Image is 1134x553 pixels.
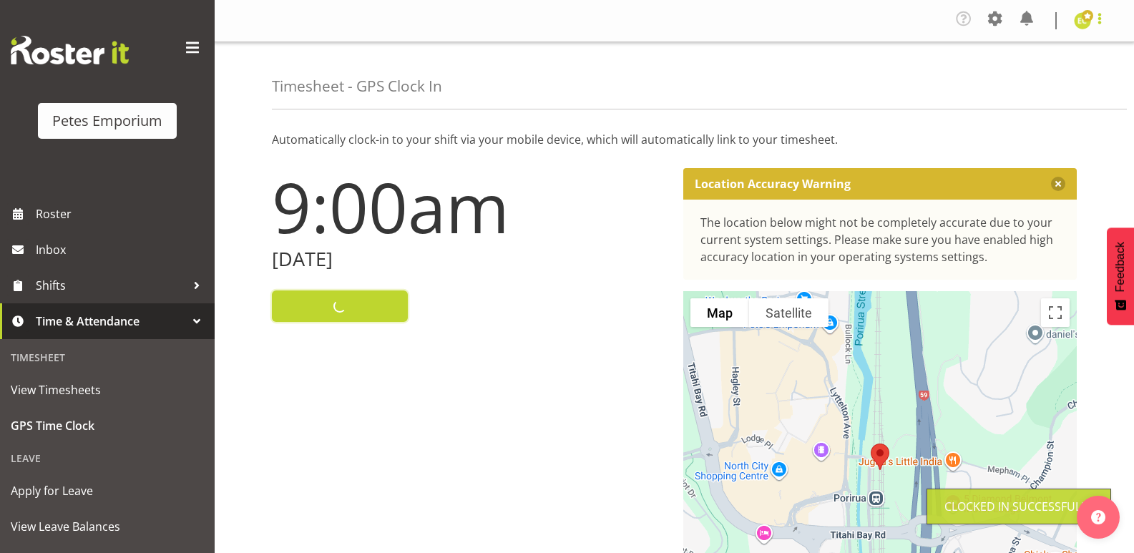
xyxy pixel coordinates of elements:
[1041,298,1070,327] button: Toggle fullscreen view
[4,343,211,372] div: Timesheet
[11,480,204,501] span: Apply for Leave
[36,275,186,296] span: Shifts
[272,168,666,245] h1: 9:00am
[1107,227,1134,325] button: Feedback - Show survey
[36,310,186,332] span: Time & Attendance
[695,177,851,191] p: Location Accuracy Warning
[4,509,211,544] a: View Leave Balances
[700,214,1060,265] div: The location below might not be completely accurate due to your current system settings. Please m...
[944,498,1093,515] div: Clocked in Successfully
[11,415,204,436] span: GPS Time Clock
[1074,12,1091,29] img: emma-croft7499.jpg
[1091,510,1105,524] img: help-xxl-2.png
[272,131,1077,148] p: Automatically clock-in to your shift via your mobile device, which will automatically link to you...
[11,516,204,537] span: View Leave Balances
[4,408,211,444] a: GPS Time Clock
[52,110,162,132] div: Petes Emporium
[11,36,129,64] img: Rosterit website logo
[36,203,207,225] span: Roster
[11,379,204,401] span: View Timesheets
[4,473,211,509] a: Apply for Leave
[36,239,207,260] span: Inbox
[4,372,211,408] a: View Timesheets
[272,248,666,270] h2: [DATE]
[690,298,749,327] button: Show street map
[1051,177,1065,191] button: Close message
[4,444,211,473] div: Leave
[1114,242,1127,292] span: Feedback
[272,78,442,94] h4: Timesheet - GPS Clock In
[749,298,828,327] button: Show satellite imagery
